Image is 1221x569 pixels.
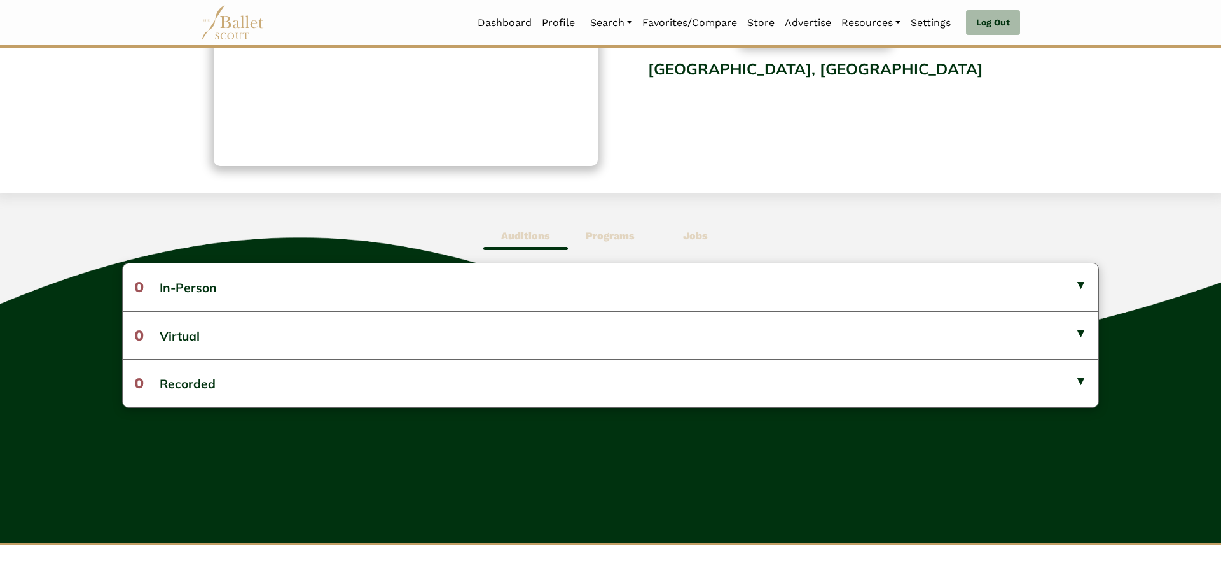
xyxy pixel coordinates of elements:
a: Advertise [780,10,836,36]
a: Favorites/Compare [637,10,742,36]
a: Search [585,10,637,36]
a: Resources [836,10,906,36]
button: 0Recorded [123,359,1098,407]
a: Dashboard [473,10,537,36]
b: Programs [586,230,635,242]
div: [GEOGRAPHIC_DATA], [GEOGRAPHIC_DATA] [623,50,1007,153]
a: Log Out [966,10,1020,36]
b: Auditions [501,230,550,242]
a: Profile [537,10,580,36]
span: 0 [134,374,144,392]
button: 0In-Person [123,263,1098,311]
button: 0Virtual [123,311,1098,359]
b: Jobs [683,230,708,242]
span: 0 [134,327,144,344]
a: Settings [906,10,956,36]
a: Store [742,10,780,36]
span: 0 [134,278,144,296]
